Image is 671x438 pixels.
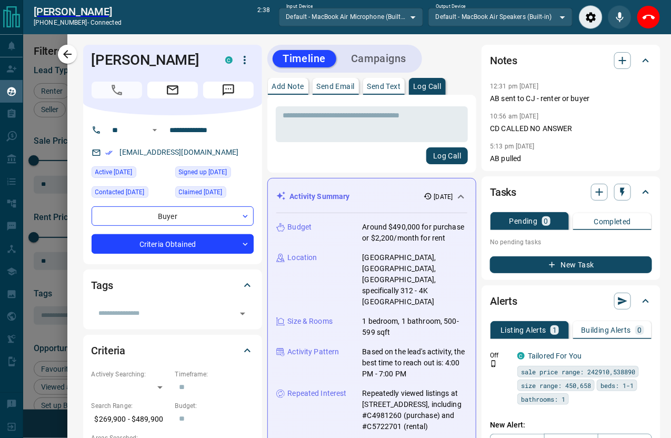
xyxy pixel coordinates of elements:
[490,153,652,164] p: AB pulled
[490,143,535,150] p: 5:13 pm [DATE]
[490,293,517,310] h2: Alerts
[175,401,254,411] p: Budget:
[175,166,254,181] div: Tue Oct 07 2025
[235,306,250,321] button: Open
[637,5,660,29] div: End Call
[521,380,591,391] span: size range: 450,658
[95,187,145,197] span: Contacted [DATE]
[363,316,468,338] p: 1 bedroom, 1 bathroom, 500-599 sqft
[428,8,573,26] div: Default - MacBook Air Speakers (Built-in)
[600,380,634,391] span: beds: 1-1
[92,370,170,379] p: Actively Searching:
[490,234,652,250] p: No pending tasks
[203,82,254,98] span: Message
[553,326,557,334] p: 1
[363,346,468,380] p: Based on the lead's activity, the best time to reach out is: 4:00 PM - 7:00 PM
[95,167,133,177] span: Active [DATE]
[92,186,170,201] div: Wed Oct 08 2025
[490,48,652,73] div: Notes
[581,326,631,334] p: Building Alerts
[147,82,198,98] span: Email
[363,388,468,432] p: Repeatedly viewed listings at [STREET_ADDRESS], including #C4981260 (purchase) and #C5722701 (ren...
[120,148,239,156] a: [EMAIL_ADDRESS][DOMAIN_NAME]
[521,394,565,404] span: bathrooms: 1
[272,83,304,90] p: Add Note
[594,218,632,225] p: Completed
[490,93,652,104] p: AB sent to CJ - renter or buyer
[490,288,652,314] div: Alerts
[276,187,468,206] div: Activity Summary[DATE]
[92,166,170,181] div: Tue Oct 07 2025
[490,52,517,69] h2: Notes
[363,222,468,244] p: Around $490,000 for purchase or $2,200/month for rent
[490,360,497,367] svg: Push Notification Only
[92,82,142,98] span: Call
[288,222,312,233] p: Budget
[290,191,350,202] p: Activity Summary
[288,252,317,263] p: Location
[288,388,347,399] p: Repeated Interest
[490,351,511,360] p: Off
[490,180,652,205] div: Tasks
[92,338,254,363] div: Criteria
[92,234,254,254] div: Criteria Obtained
[517,352,525,360] div: condos.ca
[579,5,603,29] div: Audio Settings
[257,5,270,29] p: 2:38
[490,83,538,90] p: 12:31 pm [DATE]
[521,366,635,377] span: sale price range: 242910,538890
[490,123,652,134] p: CD CALLED NO ANSWER
[608,5,632,29] div: Mute
[34,18,122,27] p: [PHONE_NUMBER] -
[490,420,652,431] p: New Alert:
[92,411,170,428] p: $269,900 - $489,900
[92,401,170,411] p: Search Range:
[500,326,546,334] p: Listing Alerts
[528,352,582,360] a: Tailored For You
[363,252,468,307] p: [GEOGRAPHIC_DATA], [GEOGRAPHIC_DATA], [GEOGRAPHIC_DATA], specifically 312 - 4K [GEOGRAPHIC_DATA]
[544,217,548,225] p: 0
[490,256,652,273] button: New Task
[286,3,313,10] label: Input Device
[490,113,538,120] p: 10:56 am [DATE]
[317,83,355,90] p: Send Email
[179,187,223,197] span: Claimed [DATE]
[92,206,254,226] div: Buyer
[175,186,254,201] div: Fri Oct 10 2025
[225,56,233,64] div: condos.ca
[288,316,333,327] p: Size & Rooms
[279,8,423,26] div: Default - MacBook Air Microphone (Built-in)
[92,342,126,359] h2: Criteria
[436,3,466,10] label: Output Device
[179,167,227,177] span: Signed up [DATE]
[340,50,417,67] button: Campaigns
[92,277,113,294] h2: Tags
[434,192,453,202] p: [DATE]
[490,184,516,201] h2: Tasks
[105,149,113,156] svg: Email Verified
[273,50,337,67] button: Timeline
[148,124,161,136] button: Open
[34,5,122,18] h2: [PERSON_NAME]
[426,147,468,164] button: Log Call
[413,83,441,90] p: Log Call
[367,83,401,90] p: Send Text
[91,19,122,26] span: connected
[288,346,339,357] p: Activity Pattern
[92,52,209,68] h1: [PERSON_NAME]
[637,326,642,334] p: 0
[509,217,538,225] p: Pending
[175,370,254,379] p: Timeframe:
[92,273,254,298] div: Tags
